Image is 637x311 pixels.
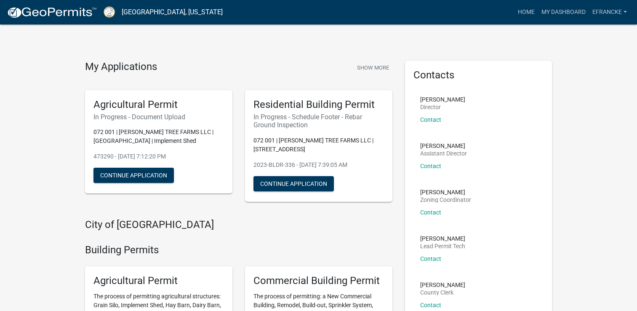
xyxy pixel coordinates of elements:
[93,128,224,145] p: 072 001 | [PERSON_NAME] TREE FARMS LLC | [GEOGRAPHIC_DATA] | Implement Shed
[420,290,465,295] p: County Clerk
[93,99,224,111] h5: Agricultural Permit
[420,255,441,262] a: Contact
[420,189,471,195] p: [PERSON_NAME]
[420,302,441,308] a: Contact
[420,282,465,288] p: [PERSON_NAME]
[93,113,224,121] h6: In Progress - Document Upload
[253,176,334,191] button: Continue Application
[420,104,465,110] p: Director
[420,243,465,249] p: Lead Permit Tech
[85,61,157,73] h4: My Applications
[420,143,467,149] p: [PERSON_NAME]
[420,163,441,169] a: Contact
[538,4,589,20] a: My Dashboard
[420,97,465,102] p: [PERSON_NAME]
[420,209,441,216] a: Contact
[253,99,384,111] h5: Residential Building Permit
[420,150,467,156] p: Assistant Director
[514,4,538,20] a: Home
[93,152,224,161] p: 473290 - [DATE] 7:12:20 PM
[93,275,224,287] h5: Agricultural Permit
[122,5,223,19] a: [GEOGRAPHIC_DATA], [US_STATE]
[253,161,384,169] p: 2023-BLDR-336 - [DATE] 7:39:05 AM
[253,136,384,154] p: 072 001 | [PERSON_NAME] TREE FARMS LLC | [STREET_ADDRESS]
[420,116,441,123] a: Contact
[420,236,465,241] p: [PERSON_NAME]
[85,244,392,256] h4: Building Permits
[413,69,544,81] h5: Contacts
[85,219,392,231] h4: City of [GEOGRAPHIC_DATA]
[93,168,174,183] button: Continue Application
[420,197,471,203] p: Zoning Coordinator
[589,4,630,20] a: EFrancke
[354,61,392,75] button: Show More
[253,113,384,129] h6: In Progress - Schedule Footer - Rebar Ground Inspection
[104,6,115,18] img: Putnam County, Georgia
[253,275,384,287] h5: Commercial Building Permit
